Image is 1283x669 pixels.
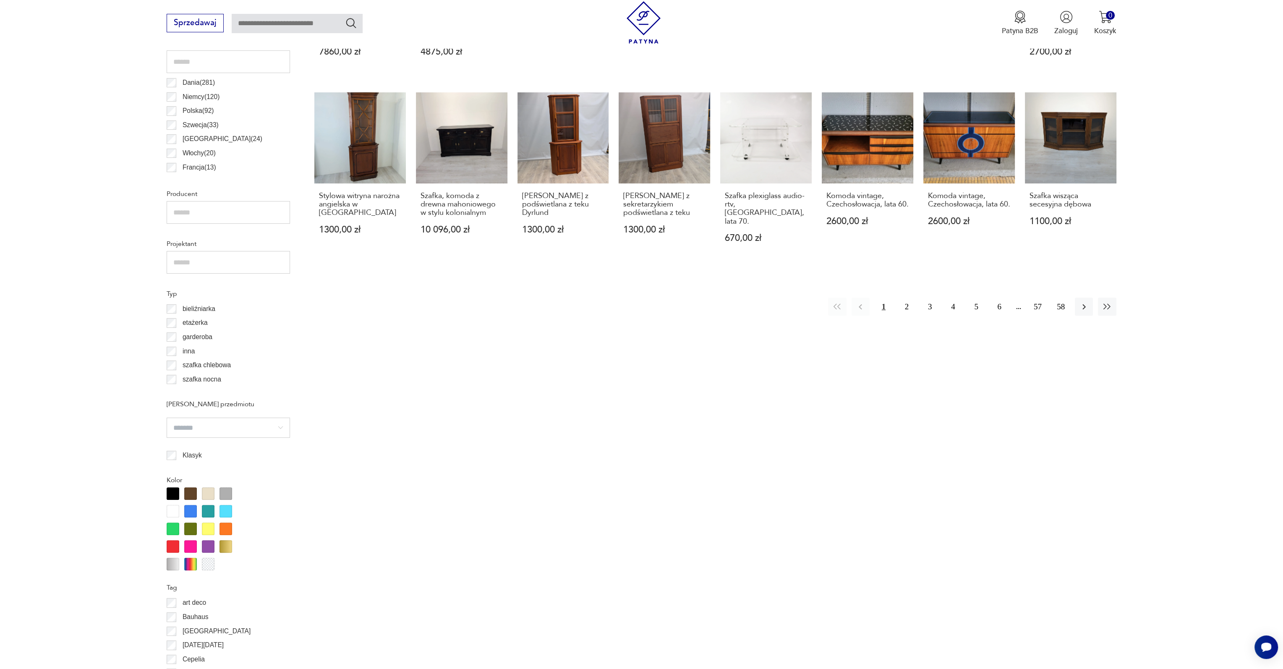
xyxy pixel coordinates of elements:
[183,332,212,342] p: garderoba
[1060,10,1073,24] img: Ikonka użytkownika
[183,640,224,651] p: [DATE][DATE]
[183,360,231,371] p: szafka chlebowa
[720,92,812,263] a: Szafka plexiglass audio- rtv, Włochy, lata 70.Szafka plexiglass audio- rtv, [GEOGRAPHIC_DATA], la...
[822,92,913,263] a: Komoda vintage, Czechosłowacja, lata 60.Komoda vintage, Czechosłowacja, lata 60.2600,00 zł
[623,225,706,234] p: 1300,00 zł
[183,105,214,116] p: Polska ( 92 )
[944,298,962,316] button: 4
[928,217,1010,226] p: 2600,00 zł
[314,92,406,263] a: Stylowa witryna narożna angielska w mahoniuStylowa witryna narożna angielska w [GEOGRAPHIC_DATA]1...
[167,14,223,32] button: Sprzedawaj
[725,234,807,243] p: 670,00 zł
[1094,26,1116,36] p: Koszyk
[1030,192,1112,209] h3: Szafka wisząca secesyjna dębowa
[517,92,609,263] a: Witryna Narożna z podświetlana z teku Dyrlund[PERSON_NAME] z podświetlana z teku Dyrlund1300,00 zł
[826,217,909,226] p: 2600,00 zł
[967,298,985,316] button: 5
[921,298,939,316] button: 3
[1029,298,1047,316] button: 57
[167,288,290,299] p: Typ
[1054,10,1078,36] button: Zaloguj
[1002,10,1038,36] a: Ikona medaluPatyna B2B
[319,192,401,217] h3: Stylowa witryna narożna angielska w [GEOGRAPHIC_DATA]
[183,303,215,314] p: bieliźniarka
[183,77,215,88] p: Dania ( 281 )
[522,225,604,234] p: 1300,00 zł
[725,192,807,226] h3: Szafka plexiglass audio- rtv, [GEOGRAPHIC_DATA], lata 70.
[183,654,205,665] p: Cepelia
[1030,217,1112,226] p: 1100,00 zł
[183,597,206,608] p: art deco
[898,298,916,316] button: 2
[421,47,503,56] p: 4875,00 zł
[183,450,202,461] p: Klasyk
[1106,11,1115,20] div: 0
[183,148,216,159] p: Włochy ( 20 )
[183,317,208,328] p: etażerka
[623,192,706,217] h3: [PERSON_NAME] z sekretarzykiem podświetlana z teku
[167,582,290,593] p: Tag
[167,188,290,199] p: Producent
[1002,10,1038,36] button: Patyna B2B
[183,120,219,131] p: Szwecja ( 33 )
[183,346,195,357] p: inna
[1052,298,1070,316] button: 58
[183,176,222,187] p: Norwegia ( 12 )
[1094,10,1116,36] button: 0Koszyk
[421,192,503,217] h3: Szafka, komoda z drewna mahoniowego w stylu kolonialnym
[1014,10,1027,24] img: Ikona medalu
[167,20,223,27] a: Sprzedawaj
[319,225,401,234] p: 1300,00 zł
[826,192,909,209] h3: Komoda vintage, Czechosłowacja, lata 60.
[619,92,710,263] a: Witryna Narożna z sekretarzykiem podświetlana z teku[PERSON_NAME] z sekretarzykiem podświetlana z...
[183,374,221,385] p: szafka nocna
[990,298,1009,316] button: 6
[1030,47,1112,56] p: 2700,00 zł
[183,91,219,102] p: Niemcy ( 120 )
[167,238,290,249] p: Projektant
[928,192,1010,209] h3: Komoda vintage, Czechosłowacja, lata 60.
[183,612,209,622] p: Bauhaus
[167,399,290,410] p: [PERSON_NAME] przedmiotu
[522,192,604,217] h3: [PERSON_NAME] z podświetlana z teku Dyrlund
[1002,26,1038,36] p: Patyna B2B
[622,1,665,44] img: Patyna - sklep z meblami i dekoracjami vintage
[1025,92,1116,263] a: Szafka wisząca secesyjna dębowaSzafka wisząca secesyjna dębowa1100,00 zł
[1099,10,1112,24] img: Ikona koszyka
[183,162,216,173] p: Francja ( 13 )
[421,225,503,234] p: 10 096,00 zł
[416,92,507,263] a: Szafka, komoda z drewna mahoniowego w stylu kolonialnymSzafka, komoda z drewna mahoniowego w styl...
[923,92,1015,263] a: Komoda vintage, Czechosłowacja, lata 60.Komoda vintage, Czechosłowacja, lata 60.2600,00 zł
[183,626,251,637] p: [GEOGRAPHIC_DATA]
[183,133,262,144] p: [GEOGRAPHIC_DATA] ( 24 )
[319,47,401,56] p: 7860,00 zł
[345,17,357,29] button: Szukaj
[875,298,893,316] button: 1
[1054,26,1078,36] p: Zaloguj
[167,475,290,486] p: Kolor
[1254,635,1278,659] iframe: Smartsupp widget button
